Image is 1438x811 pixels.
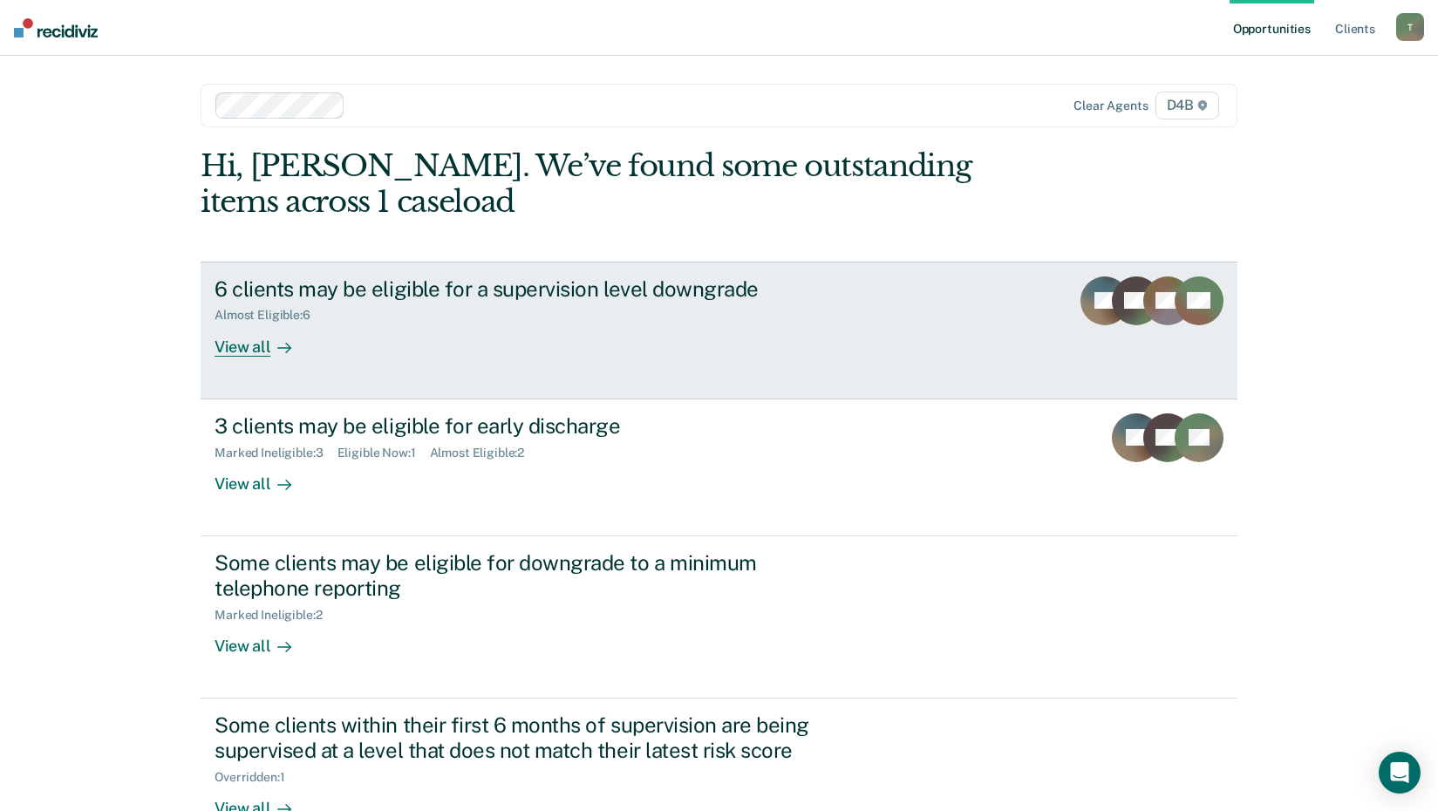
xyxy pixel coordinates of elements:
div: Some clients within their first 6 months of supervision are being supervised at a level that does... [215,712,827,763]
button: T [1396,13,1424,41]
div: 3 clients may be eligible for early discharge [215,413,827,439]
div: Some clients may be eligible for downgrade to a minimum telephone reporting [215,550,827,601]
img: Recidiviz [14,18,98,37]
a: 6 clients may be eligible for a supervision level downgradeAlmost Eligible:6View all [201,262,1237,399]
div: Hi, [PERSON_NAME]. We’ve found some outstanding items across 1 caseload [201,148,1030,220]
div: Marked Ineligible : 2 [215,608,336,623]
div: View all [215,460,312,494]
span: D4B [1155,92,1219,119]
a: 3 clients may be eligible for early dischargeMarked Ineligible:3Eligible Now:1Almost Eligible:2Vi... [201,399,1237,536]
div: Overridden : 1 [215,770,298,785]
div: Open Intercom Messenger [1379,752,1421,794]
div: View all [215,622,312,656]
div: Almost Eligible : 6 [215,308,324,323]
div: View all [215,323,312,357]
div: Eligible Now : 1 [337,446,430,460]
a: Some clients may be eligible for downgrade to a minimum telephone reportingMarked Ineligible:2Vie... [201,536,1237,699]
div: Almost Eligible : 2 [430,446,539,460]
div: Clear agents [1073,99,1148,113]
div: Marked Ineligible : 3 [215,446,337,460]
div: 6 clients may be eligible for a supervision level downgrade [215,276,827,302]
